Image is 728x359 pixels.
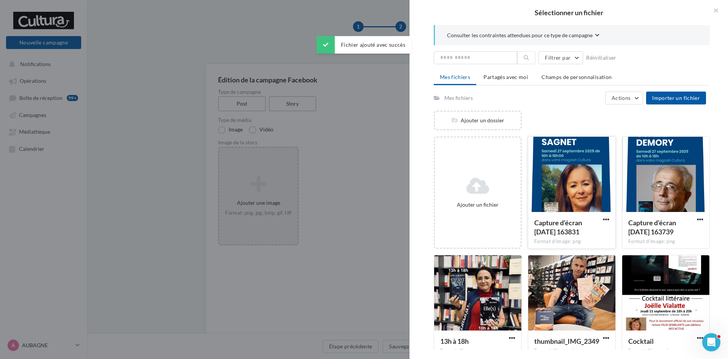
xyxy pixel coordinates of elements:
div: Ajouter un fichier [438,201,518,209]
span: Capture d’écran 2025-09-26 163831 [534,218,582,236]
button: Filtrer par [538,51,583,64]
span: Actions [612,95,631,101]
h2: Sélectionner un fichier [422,9,716,16]
div: Mes fichiers [444,94,473,102]
span: Capture d’écran 2025-09-26 163739 [628,218,676,236]
span: Consulter les contraintes attendues pour ce type de campagne [447,32,593,39]
span: Champs de personnalisation [541,74,612,80]
span: Cocktail [628,337,654,345]
div: Format d'image: png [534,238,609,245]
button: Importer un fichier [646,92,706,104]
span: thumbnail_IMG_2349 [534,337,599,345]
div: Format d'image: png [440,348,515,354]
button: Actions [605,92,643,104]
button: Consulter les contraintes attendues pour ce type de campagne [447,31,599,41]
div: Format d'image: jpg [534,348,609,354]
div: Format d'image: png [628,238,703,245]
div: Ajouter un dossier [435,117,521,124]
span: 13h à 18h [440,337,469,345]
iframe: Intercom live chat [702,333,720,351]
span: Partagés avec moi [483,74,528,80]
span: Mes fichiers [440,74,470,80]
span: Importer un fichier [652,95,700,101]
button: Réinitialiser [583,53,620,62]
div: Fichier ajouté avec succès [317,36,411,54]
div: Format d'image: jpg [628,348,703,354]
